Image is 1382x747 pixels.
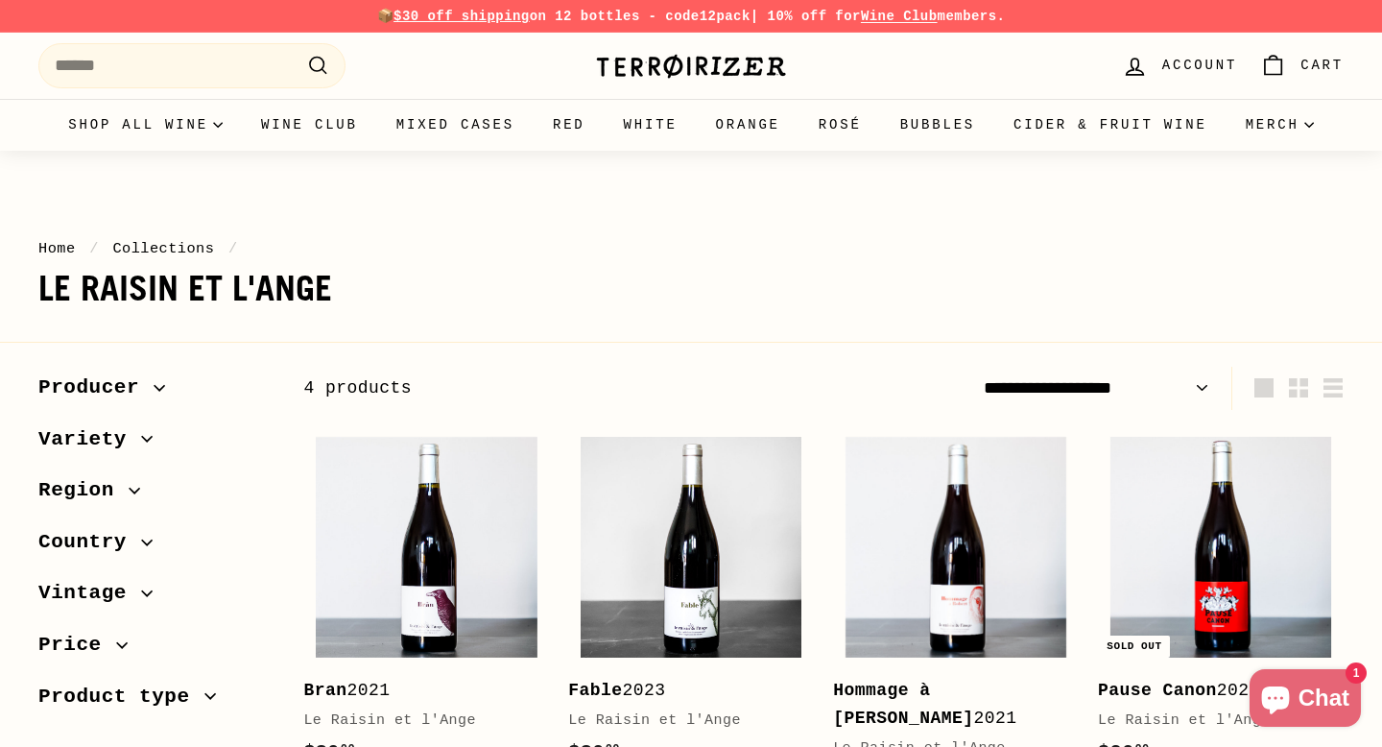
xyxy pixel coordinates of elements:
span: Product type [38,681,204,713]
span: / [224,240,243,257]
h1: Le Raisin et l'Ange [38,270,1344,308]
div: Le Raisin et l'Ange [568,710,795,733]
div: 4 products [303,374,823,402]
p: 📦 on 12 bottles - code | 10% off for members. [38,6,1344,27]
div: 2022 [1098,677,1324,705]
a: Wine Club [242,99,377,151]
span: Cart [1300,55,1344,76]
a: Account [1110,37,1249,94]
b: Fable [568,681,622,700]
b: Hommage à [PERSON_NAME] [833,681,973,728]
a: Cider & Fruit Wine [994,99,1227,151]
span: Vintage [38,577,141,610]
button: Price [38,624,273,676]
a: White [605,99,697,151]
inbox-online-store-chat: Shopify online store chat [1244,669,1367,732]
button: Region [38,470,273,521]
div: 2023 [568,677,795,705]
button: Vintage [38,572,273,624]
span: Variety [38,423,141,456]
div: Le Raisin et l'Ange [303,710,530,733]
button: Variety [38,419,273,470]
span: / [84,240,104,257]
nav: breadcrumbs [38,237,1344,260]
a: Mixed Cases [377,99,534,151]
div: Le Raisin et l'Ange [1098,710,1324,733]
a: Cart [1249,37,1355,94]
b: Bran [303,681,346,700]
span: Account [1162,55,1237,76]
div: 2021 [833,677,1060,733]
span: Producer [38,372,154,404]
summary: Shop all wine [49,99,242,151]
a: Red [534,99,605,151]
a: Home [38,240,76,257]
a: Collections [112,240,214,257]
span: $30 off shipping [393,9,530,24]
button: Country [38,521,273,573]
a: Bubbles [881,99,994,151]
a: Rosé [799,99,881,151]
span: Country [38,526,141,559]
a: Orange [697,99,799,151]
a: Wine Club [861,9,938,24]
span: Price [38,629,116,662]
b: Pause Canon [1098,681,1217,700]
span: Region [38,474,129,507]
div: 2021 [303,677,530,705]
div: Sold out [1099,636,1169,658]
button: Product type [38,676,273,728]
button: Producer [38,367,273,419]
summary: Merch [1227,99,1333,151]
strong: 12pack [700,9,751,24]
